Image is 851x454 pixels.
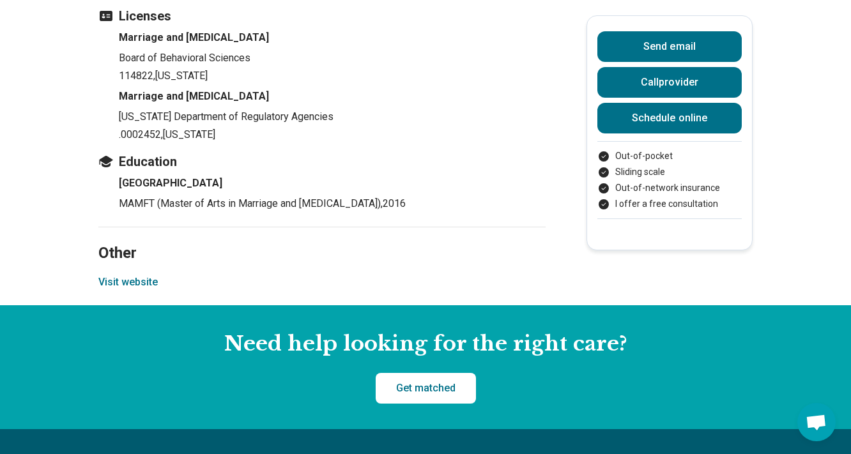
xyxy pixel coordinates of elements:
[597,31,742,62] button: Send email
[119,68,546,84] p: 114822
[597,197,742,211] li: I offer a free consultation
[119,89,546,104] h4: Marriage and [MEDICAL_DATA]
[153,70,208,82] span: , [US_STATE]
[98,212,546,264] h2: Other
[161,128,215,140] span: , [US_STATE]
[597,181,742,195] li: Out-of-network insurance
[597,103,742,133] a: Schedule online
[98,7,546,25] h3: Licenses
[119,176,546,191] h4: [GEOGRAPHIC_DATA]
[597,165,742,179] li: Sliding scale
[597,67,742,98] button: Callprovider
[597,149,742,211] ul: Payment options
[119,30,546,45] h4: Marriage and [MEDICAL_DATA]
[98,153,546,170] h3: Education
[797,403,836,441] div: Open chat
[119,127,546,142] p: .0002452
[119,109,546,125] p: [US_STATE] Department of Regulatory Agencies
[119,196,546,211] p: MAMFT (Master of Arts in Marriage and [MEDICAL_DATA]) , 2016
[376,373,476,404] a: Get matched
[597,149,742,163] li: Out-of-pocket
[119,50,546,66] p: Board of Behavioral Sciences
[98,275,158,290] button: Visit website
[10,331,841,358] h2: Need help looking for the right care?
